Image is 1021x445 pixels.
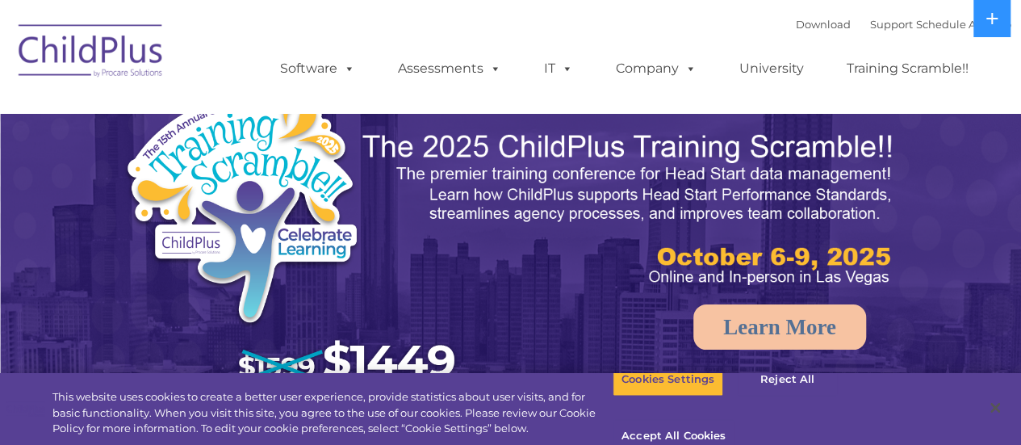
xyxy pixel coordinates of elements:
[796,18,851,31] a: Download
[382,52,517,85] a: Assessments
[737,363,838,397] button: Reject All
[600,52,713,85] a: Company
[977,390,1013,426] button: Close
[264,52,371,85] a: Software
[224,173,293,185] span: Phone number
[693,304,866,350] a: Learn More
[224,107,274,119] span: Last name
[52,389,613,437] div: This website uses cookies to create a better user experience, provide statistics about user visit...
[613,363,723,397] button: Cookies Settings
[723,52,820,85] a: University
[10,13,172,94] img: ChildPlus by Procare Solutions
[831,52,985,85] a: Training Scramble!!
[796,18,1011,31] font: |
[870,18,913,31] a: Support
[916,18,1011,31] a: Schedule A Demo
[528,52,589,85] a: IT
